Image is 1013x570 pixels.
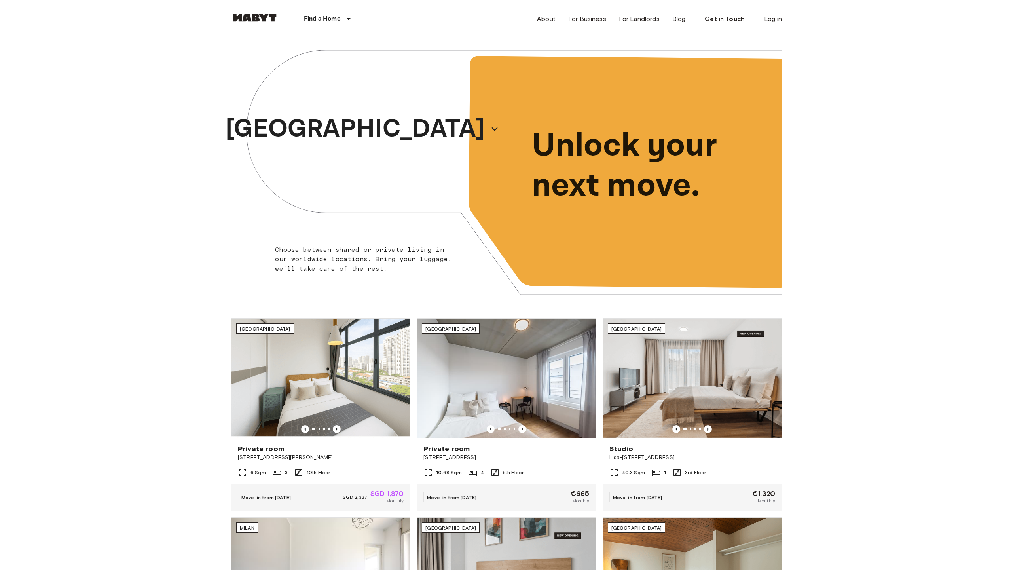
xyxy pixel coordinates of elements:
[425,326,476,332] span: [GEOGRAPHIC_DATA]
[333,425,341,433] button: Previous image
[275,245,457,274] p: Choose between shared or private living in our worldwide locations. Bring your luggage, we'll tak...
[571,490,590,497] span: €665
[386,497,404,504] span: Monthly
[518,425,526,433] button: Previous image
[222,108,503,150] button: [GEOGRAPHIC_DATA]
[226,110,485,148] p: [GEOGRAPHIC_DATA]
[238,444,284,454] span: Private room
[603,319,782,438] img: Marketing picture of unit DE-01-491-304-001
[613,494,662,500] span: Move-in from [DATE]
[758,497,775,504] span: Monthly
[301,425,309,433] button: Previous image
[698,11,751,27] a: Get in Touch
[231,14,279,22] img: Habyt
[487,425,495,433] button: Previous image
[603,318,782,511] a: Marketing picture of unit DE-01-491-304-001Previous imagePrevious image[GEOGRAPHIC_DATA]StudioLis...
[250,469,266,476] span: 6 Sqm
[304,14,341,24] p: Find a Home
[425,525,476,531] span: [GEOGRAPHIC_DATA]
[240,326,290,332] span: [GEOGRAPHIC_DATA]
[609,444,634,454] span: Studio
[417,318,596,511] a: Marketing picture of unit DE-04-037-026-03QPrevious imagePrevious image[GEOGRAPHIC_DATA]Private r...
[704,425,712,433] button: Previous image
[307,469,330,476] span: 10th Floor
[568,14,606,24] a: For Business
[343,494,367,501] span: SGD 2,337
[481,469,484,476] span: 4
[503,469,524,476] span: 5th Floor
[370,490,404,497] span: SGD 1,870
[611,326,662,332] span: [GEOGRAPHIC_DATA]
[436,469,461,476] span: 10.68 Sqm
[572,497,590,504] span: Monthly
[685,469,706,476] span: 3rd Floor
[231,318,410,511] a: Marketing picture of unit SG-01-116-001-02Previous imagePrevious image[GEOGRAPHIC_DATA]Private ro...
[672,425,680,433] button: Previous image
[285,469,288,476] span: 3
[664,469,666,476] span: 1
[611,525,662,531] span: [GEOGRAPHIC_DATA]
[619,14,660,24] a: For Landlords
[240,525,254,531] span: Milan
[427,494,476,500] span: Move-in from [DATE]
[764,14,782,24] a: Log in
[537,14,556,24] a: About
[622,469,645,476] span: 40.3 Sqm
[423,454,589,462] span: [STREET_ADDRESS]
[532,126,769,206] p: Unlock your next move.
[417,319,596,438] img: Marketing picture of unit DE-04-037-026-03Q
[752,490,775,497] span: €1,320
[238,454,404,462] span: [STREET_ADDRESS][PERSON_NAME]
[609,454,775,462] span: Lisa-[STREET_ADDRESS]
[672,14,686,24] a: Blog
[231,319,410,438] img: Marketing picture of unit SG-01-116-001-02
[423,444,470,454] span: Private room
[241,494,291,500] span: Move-in from [DATE]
